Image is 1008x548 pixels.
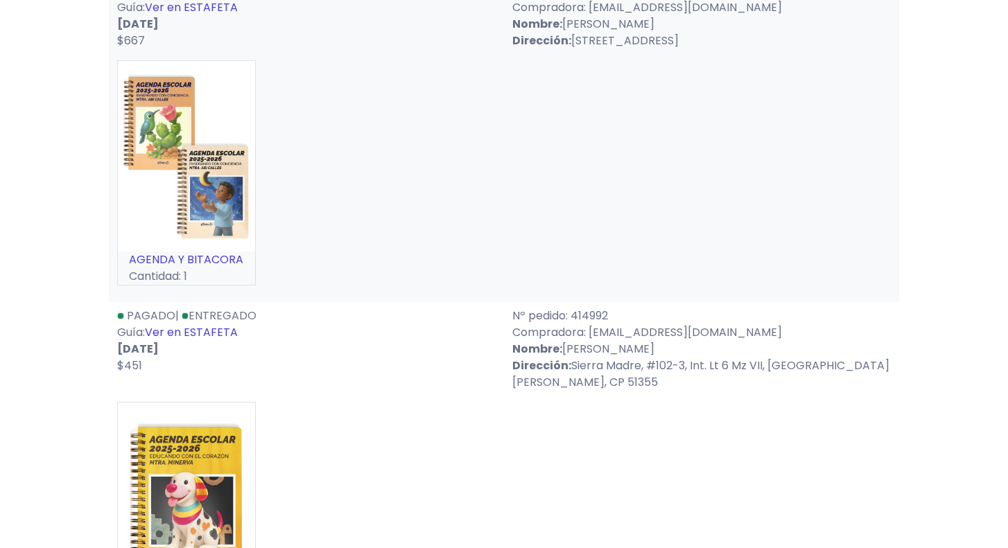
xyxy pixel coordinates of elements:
a: Ver en ESTAFETA [145,324,238,340]
p: [DATE] [117,341,496,357]
p: Compradora: [EMAIL_ADDRESS][DOMAIN_NAME] [512,324,891,341]
span: Pagado [127,308,175,324]
p: [DATE] [117,16,496,33]
p: Cantidad: 1 [118,268,255,285]
p: Nº pedido: 414992 [512,308,891,324]
strong: Nombre: [512,341,562,357]
a: AGENDA Y BITACORA [129,251,243,267]
strong: Dirección: [512,33,571,48]
strong: Nombre: [512,16,562,32]
p: Sierra Madre, #102-3, Int. Lt 6 Mz VII, [GEOGRAPHIC_DATA][PERSON_NAME], CP 51355 [512,357,891,391]
strong: Dirección: [512,357,571,373]
span: $451 [117,357,142,373]
a: Entregado [182,308,257,324]
p: [PERSON_NAME] [512,16,891,33]
span: $667 [117,33,145,48]
p: [STREET_ADDRESS] [512,33,891,49]
img: small_1755098860846.jpeg [118,61,255,251]
p: [PERSON_NAME] [512,341,891,357]
div: | Guía: [109,308,504,391]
